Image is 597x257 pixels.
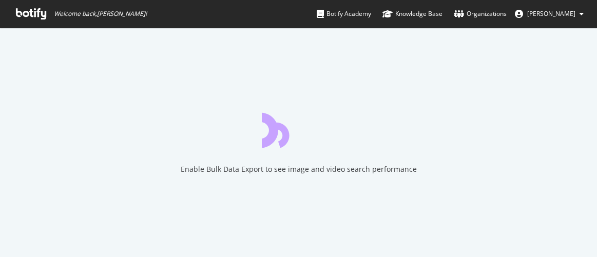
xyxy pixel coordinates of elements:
[54,10,147,18] span: Welcome back, [PERSON_NAME] !
[507,6,592,22] button: [PERSON_NAME]
[181,164,417,174] div: Enable Bulk Data Export to see image and video search performance
[527,9,575,18] span: Corinne Tynan
[454,9,507,19] div: Organizations
[317,9,371,19] div: Botify Academy
[262,111,336,148] div: animation
[382,9,442,19] div: Knowledge Base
